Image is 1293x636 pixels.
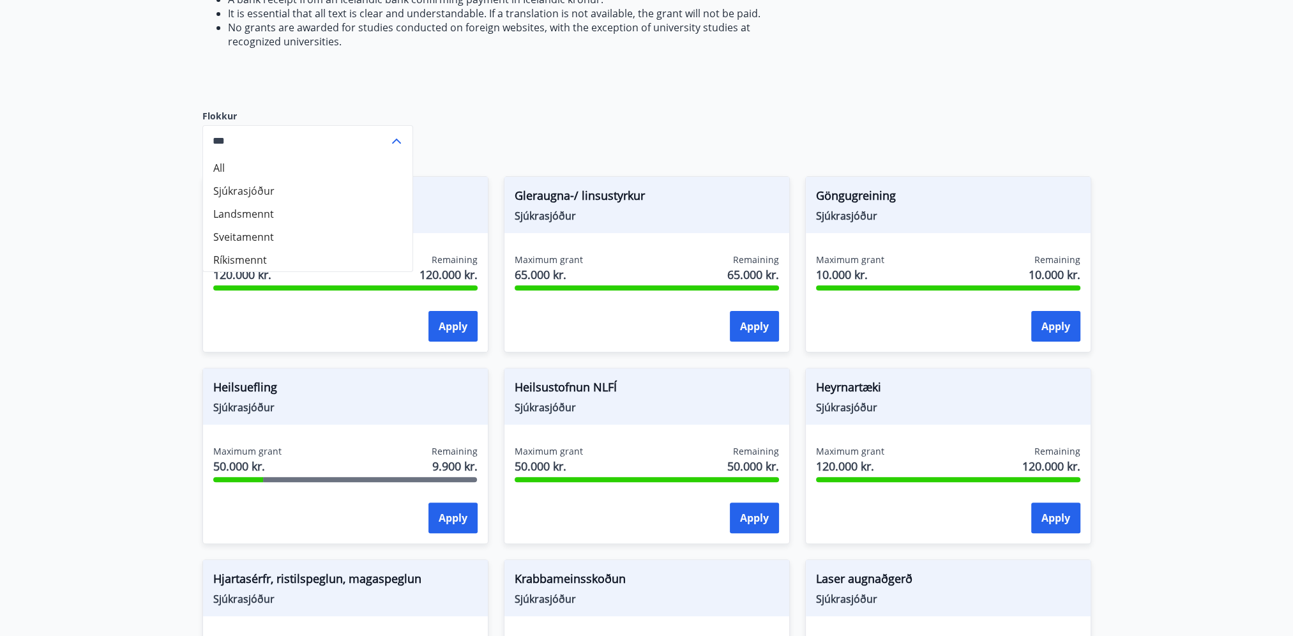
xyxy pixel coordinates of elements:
span: Maximum grant [816,254,884,266]
span: Sjúkrasjóður [515,592,779,606]
li: Ríkismennt [203,248,412,271]
span: Remaining [733,445,779,458]
span: Remaining [1034,445,1080,458]
button: Apply [730,311,779,342]
li: Sjúkrasjóður [203,179,412,202]
button: Apply [1031,311,1080,342]
span: Krabbameinsskoðun [515,570,779,592]
span: Sjúkrasjóður [816,592,1080,606]
li: No grants are awarded for studies conducted on foreign websites, with the exception of university... [228,20,805,49]
span: 50.000 kr. [727,458,779,474]
span: Sjúkrasjóður [515,209,779,223]
span: 10.000 kr. [816,266,884,283]
span: Remaining [432,254,478,266]
span: Heyrnartæki [816,379,1080,400]
span: 9.900 kr. [432,458,478,474]
li: Landsmennt [203,202,412,225]
label: Flokkur [202,110,413,123]
span: Gleraugna-/ linsustyrkur [515,187,779,209]
span: Maximum grant [816,445,884,458]
span: Sjúkrasjóður [816,209,1080,223]
span: Heilsuefling [213,379,478,400]
span: Maximum grant [515,445,583,458]
span: Sjúkrasjóður [515,400,779,414]
span: 120.000 kr. [1022,458,1080,474]
button: Apply [428,503,478,533]
span: Maximum grant [213,445,282,458]
span: Hjartasérfr, ristilspeglun, magaspeglun [213,570,478,592]
span: Heilsustofnun NLFÍ [515,379,779,400]
span: 120.000 kr. [420,266,478,283]
span: 65.000 kr. [515,266,583,283]
span: Sjúkrasjóður [816,400,1080,414]
span: 50.000 kr. [213,458,282,474]
li: It is essential that all text is clear and understandable. If a translation is not available, the... [228,6,805,20]
button: Apply [1031,503,1080,533]
span: Remaining [432,445,478,458]
span: 120.000 kr. [213,266,282,283]
span: Sjúkrasjóður [213,592,478,606]
span: 65.000 kr. [727,266,779,283]
span: Maximum grant [515,254,583,266]
span: Göngugreining [816,187,1080,209]
button: Apply [730,503,779,533]
li: Sveitamennt [203,225,412,248]
li: All [203,156,412,179]
span: 50.000 kr. [515,458,583,474]
span: Remaining [1034,254,1080,266]
span: 120.000 kr. [816,458,884,474]
span: Remaining [733,254,779,266]
span: 10.000 kr. [1029,266,1080,283]
span: Laser augnaðgerð [816,570,1080,592]
span: Sjúkrasjóður [213,400,478,414]
button: Apply [428,311,478,342]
